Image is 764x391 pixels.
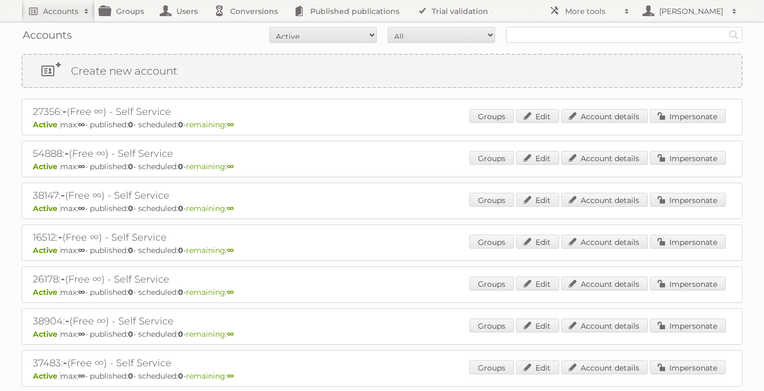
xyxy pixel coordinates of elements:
[33,245,731,255] p: max: - published: - scheduled: -
[650,193,726,207] a: Impersonate
[516,277,559,291] a: Edit
[227,162,234,171] strong: ∞
[561,193,648,207] a: Account details
[186,204,234,213] span: remaining:
[561,151,648,165] a: Account details
[561,235,648,249] a: Account details
[58,230,62,243] span: -
[227,245,234,255] strong: ∞
[178,287,183,297] strong: 0
[186,245,234,255] span: remaining:
[33,371,60,381] span: Active
[65,147,69,160] span: -
[469,318,514,332] a: Groups
[33,272,409,286] h2: 26178: (Free ∞) - Self Service
[516,360,559,374] a: Edit
[565,6,619,17] h2: More tools
[178,371,183,381] strong: 0
[469,360,514,374] a: Groups
[78,287,85,297] strong: ∞
[561,360,648,374] a: Account details
[516,151,559,165] a: Edit
[33,204,60,213] span: Active
[178,329,183,339] strong: 0
[469,277,514,291] a: Groups
[128,204,133,213] strong: 0
[178,204,183,213] strong: 0
[33,245,60,255] span: Active
[227,371,234,381] strong: ∞
[78,204,85,213] strong: ∞
[561,277,648,291] a: Account details
[33,356,409,370] h2: 37483: (Free ∞) - Self Service
[227,287,234,297] strong: ∞
[61,189,65,201] span: -
[63,356,67,369] span: -
[33,314,409,328] h2: 38904: (Free ∞) - Self Service
[128,371,133,381] strong: 0
[33,162,60,171] span: Active
[650,109,726,123] a: Impersonate
[650,151,726,165] a: Impersonate
[33,371,731,381] p: max: - published: - scheduled: -
[33,162,731,171] p: max: - published: - scheduled: -
[650,360,726,374] a: Impersonate
[33,120,60,129] span: Active
[23,55,741,87] a: Create new account
[65,314,69,327] span: -
[78,162,85,171] strong: ∞
[128,120,133,129] strong: 0
[726,27,742,43] input: Search
[178,245,183,255] strong: 0
[516,318,559,332] a: Edit
[656,6,726,17] h2: [PERSON_NAME]
[561,109,648,123] a: Account details
[516,193,559,207] a: Edit
[128,245,133,255] strong: 0
[186,120,234,129] span: remaining:
[128,287,133,297] strong: 0
[650,277,726,291] a: Impersonate
[516,109,559,123] a: Edit
[61,272,65,285] span: -
[33,120,731,129] p: max: - published: - scheduled: -
[78,245,85,255] strong: ∞
[186,329,234,339] span: remaining:
[650,235,726,249] a: Impersonate
[33,189,409,202] h2: 38147: (Free ∞) - Self Service
[227,329,234,339] strong: ∞
[33,287,60,297] span: Active
[650,318,726,332] a: Impersonate
[227,120,234,129] strong: ∞
[469,193,514,207] a: Groups
[128,162,133,171] strong: 0
[78,371,85,381] strong: ∞
[516,235,559,249] a: Edit
[33,204,731,213] p: max: - published: - scheduled: -
[33,329,731,339] p: max: - published: - scheduled: -
[227,204,234,213] strong: ∞
[186,162,234,171] span: remaining:
[561,318,648,332] a: Account details
[186,371,234,381] span: remaining:
[33,329,60,339] span: Active
[33,230,409,244] h2: 16512: (Free ∞) - Self Service
[469,109,514,123] a: Groups
[469,151,514,165] a: Groups
[62,105,67,118] span: -
[43,6,78,17] h2: Accounts
[469,235,514,249] a: Groups
[33,287,731,297] p: max: - published: - scheduled: -
[186,287,234,297] span: remaining:
[33,105,409,119] h2: 27356: (Free ∞) - Self Service
[178,162,183,171] strong: 0
[78,120,85,129] strong: ∞
[78,329,85,339] strong: ∞
[178,120,183,129] strong: 0
[128,329,133,339] strong: 0
[33,147,409,161] h2: 54888: (Free ∞) - Self Service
